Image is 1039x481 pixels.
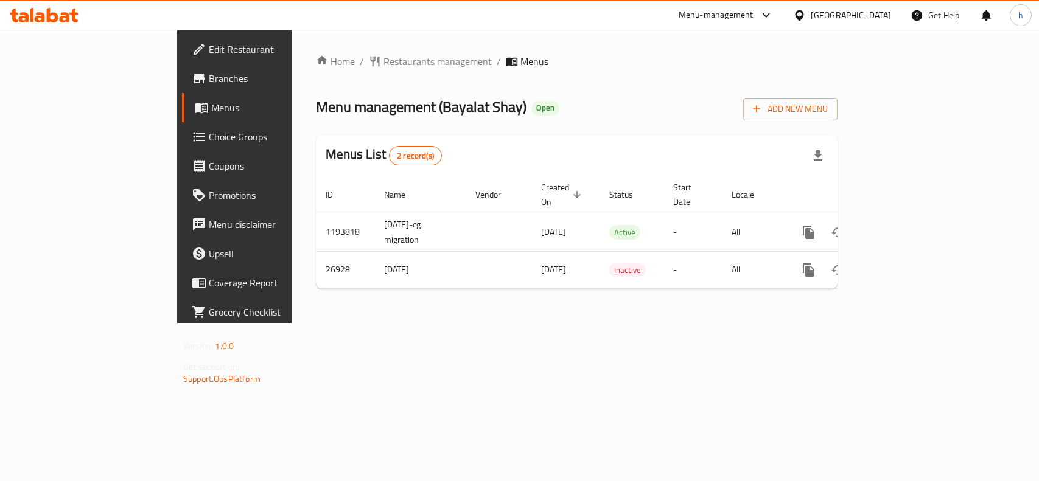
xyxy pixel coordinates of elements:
[209,71,341,86] span: Branches
[209,42,341,57] span: Edit Restaurant
[209,246,341,261] span: Upsell
[326,187,349,202] span: ID
[182,181,351,210] a: Promotions
[316,93,526,120] span: Menu management ( Bayalat Shay )
[732,187,770,202] span: Locale
[794,255,824,285] button: more
[369,54,492,69] a: Restaurants management
[209,305,341,319] span: Grocery Checklist
[743,98,838,120] button: Add New Menu
[182,93,351,122] a: Menus
[182,210,351,239] a: Menu disclaimer
[183,338,213,354] span: Version:
[360,54,364,69] li: /
[824,218,853,247] button: Change Status
[209,188,341,202] span: Promotions
[389,146,442,165] div: Total records count
[541,261,566,277] span: [DATE]
[609,187,649,202] span: Status
[722,213,785,251] td: All
[475,187,517,202] span: Vendor
[541,180,585,209] span: Created On
[182,122,351,151] a: Choice Groups
[326,145,442,165] h2: Menus List
[209,275,341,290] span: Coverage Report
[209,130,341,144] span: Choice Groups
[679,8,754,22] div: Menu-management
[722,251,785,288] td: All
[811,9,891,22] div: [GEOGRAPHIC_DATA]
[609,225,640,240] div: Active
[182,35,351,64] a: Edit Restaurant
[609,226,640,240] span: Active
[383,54,492,69] span: Restaurants management
[390,150,441,162] span: 2 record(s)
[1018,9,1023,22] span: h
[316,54,838,69] nav: breadcrumb
[374,213,466,251] td: [DATE]-cg migration
[384,187,421,202] span: Name
[211,100,341,115] span: Menus
[182,297,351,327] a: Grocery Checklist
[673,180,707,209] span: Start Date
[824,255,853,285] button: Change Status
[520,54,548,69] span: Menus
[785,176,921,213] th: Actions
[215,338,234,354] span: 1.0.0
[663,213,722,251] td: -
[183,359,239,375] span: Get support on:
[182,151,351,181] a: Coupons
[209,159,341,173] span: Coupons
[531,103,559,113] span: Open
[609,263,646,277] span: Inactive
[803,141,833,170] div: Export file
[209,217,341,232] span: Menu disclaimer
[794,218,824,247] button: more
[374,251,466,288] td: [DATE]
[497,54,501,69] li: /
[753,102,828,117] span: Add New Menu
[182,64,351,93] a: Branches
[183,371,261,387] a: Support.OpsPlatform
[541,224,566,240] span: [DATE]
[531,101,559,116] div: Open
[316,176,921,289] table: enhanced table
[182,268,351,297] a: Coverage Report
[182,239,351,268] a: Upsell
[663,251,722,288] td: -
